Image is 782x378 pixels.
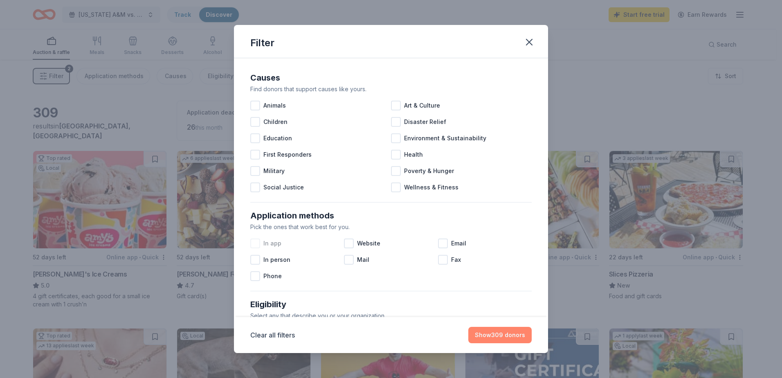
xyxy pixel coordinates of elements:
[263,271,282,281] span: Phone
[468,327,532,343] button: Show309 donors
[263,182,304,192] span: Social Justice
[451,239,466,248] span: Email
[263,150,312,160] span: First Responders
[404,166,454,176] span: Poverty & Hunger
[250,298,532,311] div: Eligibility
[263,255,290,265] span: In person
[357,255,369,265] span: Mail
[263,166,285,176] span: Military
[263,117,288,127] span: Children
[451,255,461,265] span: Fax
[404,133,486,143] span: Environment & Sustainability
[250,71,532,84] div: Causes
[404,117,446,127] span: Disaster Relief
[250,330,295,340] button: Clear all filters
[404,182,458,192] span: Wellness & Fitness
[404,101,440,110] span: Art & Culture
[250,84,532,94] div: Find donors that support causes like yours.
[263,133,292,143] span: Education
[250,311,532,321] div: Select any that describe you or your organization.
[250,222,532,232] div: Pick the ones that work best for you.
[404,150,423,160] span: Health
[357,239,380,248] span: Website
[250,36,274,49] div: Filter
[263,239,281,248] span: In app
[250,209,532,222] div: Application methods
[263,101,286,110] span: Animals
